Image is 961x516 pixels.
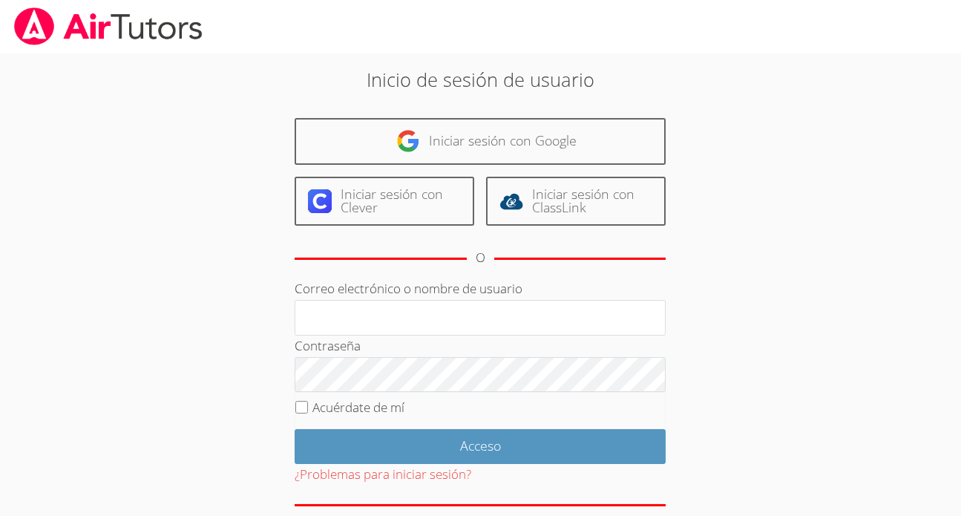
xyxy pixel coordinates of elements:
input: Acceso [295,429,666,464]
font: Iniciar sesión con Clever [341,185,443,216]
a: Iniciar sesión con Clever [295,177,474,226]
font: Correo electrónico o nombre de usuario [295,280,522,297]
font: Inicio de sesión de usuario [367,67,594,92]
font: ¿Problemas para iniciar sesión? [295,466,471,483]
img: airtutors_banner-c4298cdbf04f3fff15de1276eac7730deb9818008684d7c2e4769d2f7ddbe033.png [13,7,204,45]
img: clever-logo-6eab21bc6e7a338710f1a6ff85c0baf02591cd810cc4098c63d3a4b26e2feb20.svg [308,189,332,213]
a: Iniciar sesión con Google [295,118,666,165]
button: ¿Problemas para iniciar sesión? [295,464,471,486]
font: Iniciar sesión con ClassLink [532,185,634,216]
img: classlink-logo-d6bb404cc1216ec64c9a2012d9dc4662098be43eaf13dc465df04b49fa7ab582.svg [499,189,523,213]
font: Acuérdate de mí [312,399,404,416]
font: O [476,249,485,266]
a: Iniciar sesión con ClassLink [486,177,666,226]
font: Iniciar sesión con Google [429,131,577,149]
img: google-logo-50288ca7cdecda66e5e0955fdab243c47b7ad437acaf1139b6f446037453330a.svg [396,129,420,153]
font: Contraseña [295,337,361,354]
